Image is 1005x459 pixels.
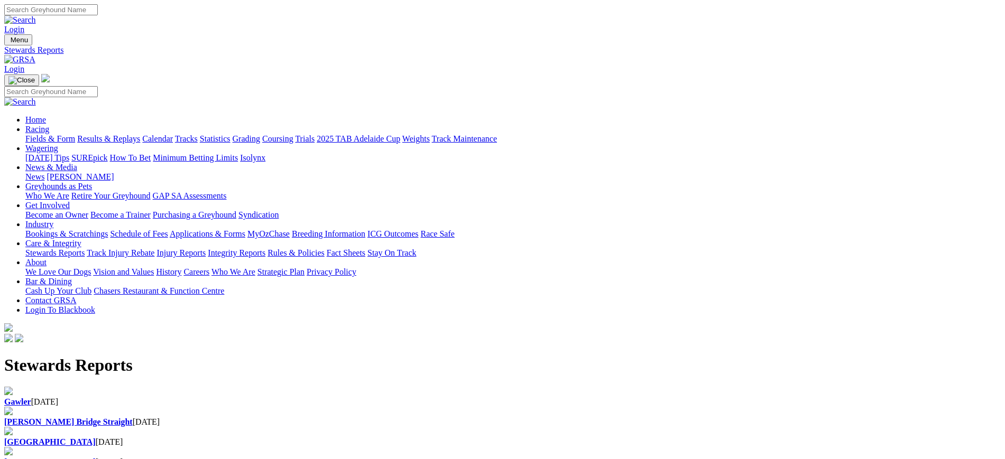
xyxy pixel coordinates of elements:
div: [DATE] [4,417,1001,427]
button: Toggle navigation [4,34,32,45]
a: Syndication [238,210,279,219]
input: Search [4,4,98,15]
a: Trials [295,134,315,143]
img: file-red.svg [4,407,13,415]
a: Who We Are [211,267,255,276]
a: Care & Integrity [25,239,81,248]
input: Search [4,86,98,97]
a: Stewards Reports [4,45,1001,55]
a: MyOzChase [247,229,290,238]
a: Statistics [200,134,230,143]
a: Chasers Restaurant & Function Centre [94,286,224,295]
a: Gawler [4,397,31,406]
div: About [25,267,1001,277]
img: Search [4,15,36,25]
div: Greyhounds as Pets [25,191,1001,201]
a: Breeding Information [292,229,365,238]
a: Applications & Forms [170,229,245,238]
img: twitter.svg [15,334,23,342]
a: Login [4,64,24,73]
img: file-red.svg [4,427,13,435]
a: Weights [402,134,430,143]
a: History [156,267,181,276]
a: Strategic Plan [257,267,305,276]
a: Calendar [142,134,173,143]
div: Get Involved [25,210,1001,220]
a: Rules & Policies [268,248,325,257]
img: logo-grsa-white.png [4,323,13,332]
a: ICG Outcomes [367,229,418,238]
a: Get Involved [25,201,70,210]
a: News & Media [25,163,77,172]
div: [DATE] [4,397,1001,407]
span: Menu [11,36,28,44]
img: logo-grsa-white.png [41,74,50,82]
a: Stewards Reports [25,248,85,257]
a: Cash Up Your Club [25,286,91,295]
div: Bar & Dining [25,286,1001,296]
a: Tracks [175,134,198,143]
h1: Stewards Reports [4,355,1001,375]
a: SUREpick [71,153,107,162]
a: Racing [25,125,49,134]
a: Careers [183,267,209,276]
a: Login [4,25,24,34]
a: Industry [25,220,53,229]
div: Industry [25,229,1001,239]
a: News [25,172,44,181]
img: GRSA [4,55,35,64]
a: Fields & Form [25,134,75,143]
img: file-red.svg [4,387,13,395]
a: Privacy Policy [307,267,356,276]
div: Racing [25,134,1001,144]
a: Become a Trainer [90,210,151,219]
a: We Love Our Dogs [25,267,91,276]
img: file-red.svg [4,447,13,455]
a: Race Safe [420,229,454,238]
a: Bookings & Scratchings [25,229,108,238]
a: How To Bet [110,153,151,162]
a: Minimum Betting Limits [153,153,238,162]
img: Search [4,97,36,107]
a: Isolynx [240,153,265,162]
a: [PERSON_NAME] Bridge Straight [4,417,133,426]
img: Close [8,76,35,85]
a: Retire Your Greyhound [71,191,151,200]
a: Track Maintenance [432,134,497,143]
a: Fact Sheets [327,248,365,257]
a: GAP SA Assessments [153,191,227,200]
img: facebook.svg [4,334,13,342]
div: News & Media [25,172,1001,182]
a: Track Injury Rebate [87,248,154,257]
a: Coursing [262,134,293,143]
div: [DATE] [4,437,1001,447]
a: Who We Are [25,191,69,200]
a: Results & Replays [77,134,140,143]
a: Vision and Values [93,267,154,276]
a: 2025 TAB Adelaide Cup [317,134,400,143]
a: Contact GRSA [25,296,76,305]
a: Become an Owner [25,210,88,219]
a: About [25,258,47,267]
a: Injury Reports [156,248,206,257]
a: Integrity Reports [208,248,265,257]
a: Stay On Track [367,248,416,257]
a: [PERSON_NAME] [47,172,114,181]
a: [DATE] Tips [25,153,69,162]
div: Wagering [25,153,1001,163]
button: Toggle navigation [4,74,39,86]
a: Wagering [25,144,58,153]
a: Greyhounds as Pets [25,182,92,191]
a: Login To Blackbook [25,305,95,314]
a: Schedule of Fees [110,229,168,238]
div: Care & Integrity [25,248,1001,258]
a: Grading [233,134,260,143]
a: [GEOGRAPHIC_DATA] [4,437,96,446]
a: Bar & Dining [25,277,72,286]
a: Purchasing a Greyhound [153,210,236,219]
a: Home [25,115,46,124]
